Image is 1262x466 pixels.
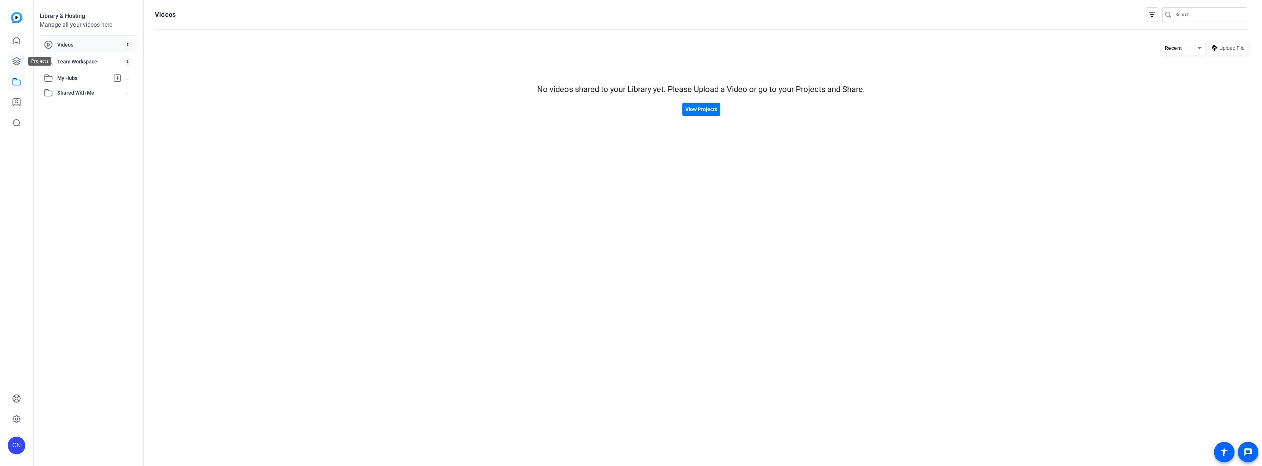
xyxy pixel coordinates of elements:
[40,71,137,85] mat-expansion-panel-header: My Hubs
[57,58,124,65] span: Team Workspace
[40,12,137,21] div: Library & Hosting
[155,83,1247,95] div: No videos shared to your Library yet. Please Upload a Video or go to your Projects and Share.
[1209,41,1247,55] button: Upload File
[155,10,176,19] h1: Videos
[40,85,137,100] mat-expansion-panel-header: Shared With Me
[57,74,109,82] span: My Hubs
[40,21,137,29] div: Manage all your videos here
[1165,45,1182,51] span: Recent
[1175,10,1241,19] input: Search
[57,89,125,97] span: Shared With Me
[1244,448,1252,456] mat-icon: message
[1148,10,1156,19] mat-icon: filter_list
[685,106,717,113] span: View Projects
[8,437,25,454] div: CN
[1220,448,1229,456] mat-icon: accessibility
[11,12,22,23] img: blue-gradient.svg
[28,57,51,66] div: Projects
[1219,44,1244,52] span: Upload File
[682,103,720,116] button: View Projects
[57,41,124,48] span: Videos
[124,41,133,49] span: 0
[124,58,133,66] span: 0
